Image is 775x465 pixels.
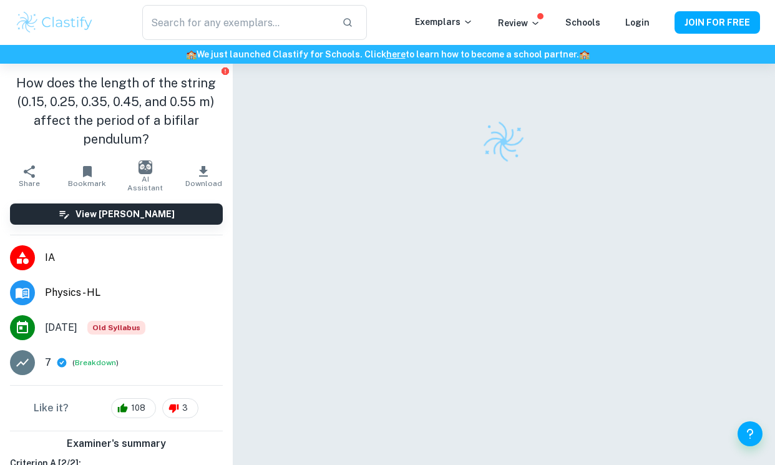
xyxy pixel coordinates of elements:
img: Clastify logo [480,118,527,165]
p: Review [498,16,540,30]
span: 🏫 [579,49,590,59]
div: 3 [162,398,198,418]
span: IA [45,250,223,265]
img: AI Assistant [139,160,152,174]
h6: Examiner's summary [5,436,228,451]
h6: View [PERSON_NAME] [76,207,175,221]
span: 108 [124,402,152,414]
button: Report issue [221,66,230,76]
span: Share [19,179,40,188]
span: 3 [175,402,195,414]
span: Physics - HL [45,285,223,300]
span: ( ) [72,357,119,369]
div: Starting from the May 2025 session, the Physics IA requirements have changed. It's OK to refer to... [87,321,145,335]
button: View [PERSON_NAME] [10,203,223,225]
h6: We just launched Clastify for Schools. Click to learn how to become a school partner. [2,47,773,61]
input: Search for any exemplars... [142,5,332,40]
h6: Like it? [34,401,69,416]
a: Schools [565,17,600,27]
span: AI Assistant [124,175,167,192]
span: Download [185,179,222,188]
a: Login [625,17,650,27]
div: 108 [111,398,156,418]
button: Help and Feedback [738,421,763,446]
span: 🏫 [186,49,197,59]
p: 7 [45,355,51,370]
p: Exemplars [415,15,473,29]
span: Old Syllabus [87,321,145,335]
button: Bookmark [58,159,116,193]
h1: How does the length of the string (0.15, 0.25, 0.35, 0.45, and 0.55 m) affect the period of a bif... [10,74,223,149]
button: AI Assistant [116,159,174,193]
span: Bookmark [68,179,106,188]
img: Clastify logo [15,10,94,35]
button: Breakdown [75,357,116,368]
button: JOIN FOR FREE [675,11,760,34]
button: Download [174,159,232,193]
span: [DATE] [45,320,77,335]
a: here [386,49,406,59]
